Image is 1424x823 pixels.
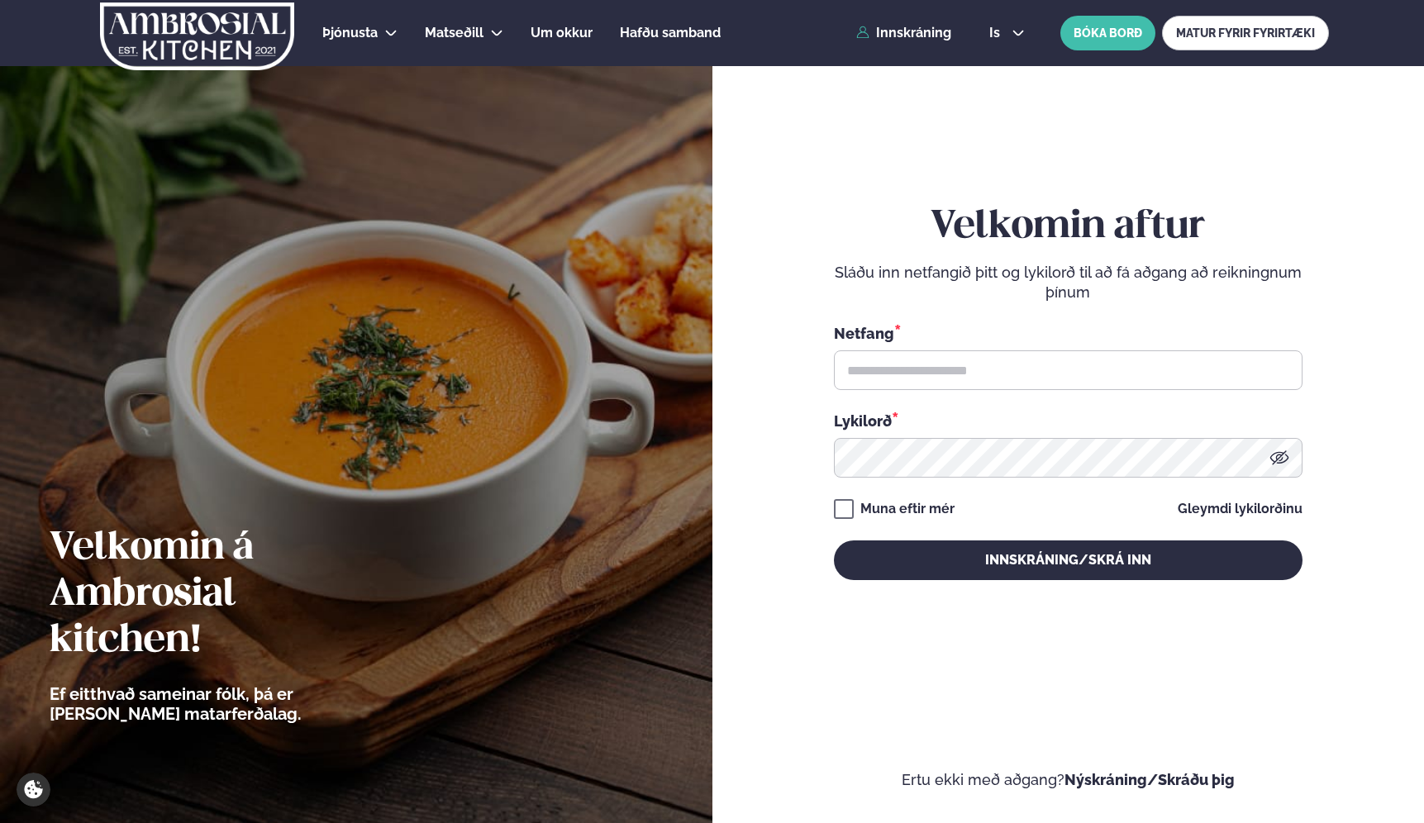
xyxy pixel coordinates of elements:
p: Ef eitthvað sameinar fólk, þá er [PERSON_NAME] matarferðalag. [50,684,393,724]
p: Sláðu inn netfangið þitt og lykilorð til að fá aðgang að reikningnum þínum [834,263,1303,302]
p: Ertu ekki með aðgang? [762,770,1375,790]
a: Nýskráning/Skráðu þig [1064,771,1235,788]
span: Um okkur [531,25,593,40]
div: Netfang [834,322,1303,344]
button: BÓKA BORÐ [1060,16,1155,50]
button: is [976,26,1038,40]
span: Hafðu samband [620,25,721,40]
a: Þjónusta [322,23,378,43]
img: logo [98,2,296,70]
a: Hafðu samband [620,23,721,43]
span: is [989,26,1005,40]
a: Gleymdi lykilorðinu [1178,502,1303,516]
h2: Velkomin á Ambrosial kitchen! [50,526,393,664]
a: Matseðill [425,23,483,43]
span: Þjónusta [322,25,378,40]
h2: Velkomin aftur [834,204,1303,250]
span: Matseðill [425,25,483,40]
a: Um okkur [531,23,593,43]
a: Cookie settings [17,773,50,806]
a: Innskráning [856,26,951,40]
a: MATUR FYRIR FYRIRTÆKI [1162,16,1329,50]
div: Lykilorð [834,410,1303,431]
button: Innskráning/Skrá inn [834,540,1303,580]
